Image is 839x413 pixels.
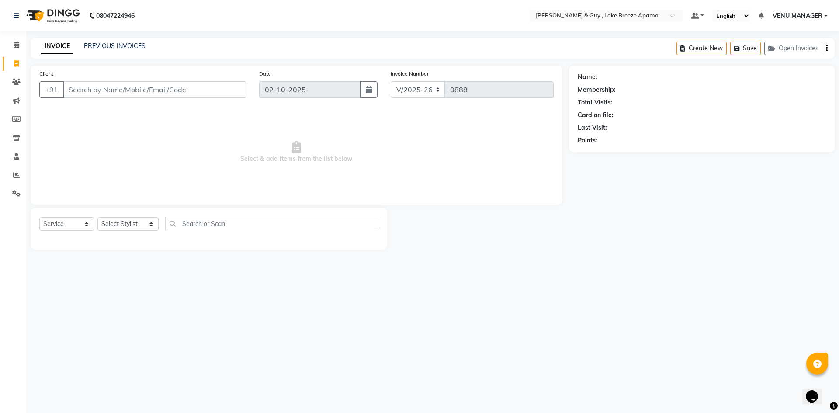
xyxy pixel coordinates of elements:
[165,217,378,230] input: Search or Scan
[730,42,761,55] button: Save
[578,98,612,107] div: Total Visits:
[39,70,53,78] label: Client
[63,81,246,98] input: Search by Name/Mobile/Email/Code
[22,3,82,28] img: logo
[39,108,554,196] span: Select & add items from the list below
[578,85,616,94] div: Membership:
[39,81,64,98] button: +91
[41,38,73,54] a: INVOICE
[84,42,146,50] a: PREVIOUS INVOICES
[578,111,614,120] div: Card on file:
[578,73,597,82] div: Name:
[96,3,135,28] b: 08047224946
[764,42,822,55] button: Open Invoices
[773,11,822,21] span: VENU MANAGER
[259,70,271,78] label: Date
[676,42,727,55] button: Create New
[578,136,597,145] div: Points:
[802,378,830,404] iframe: chat widget
[391,70,429,78] label: Invoice Number
[578,123,607,132] div: Last Visit:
